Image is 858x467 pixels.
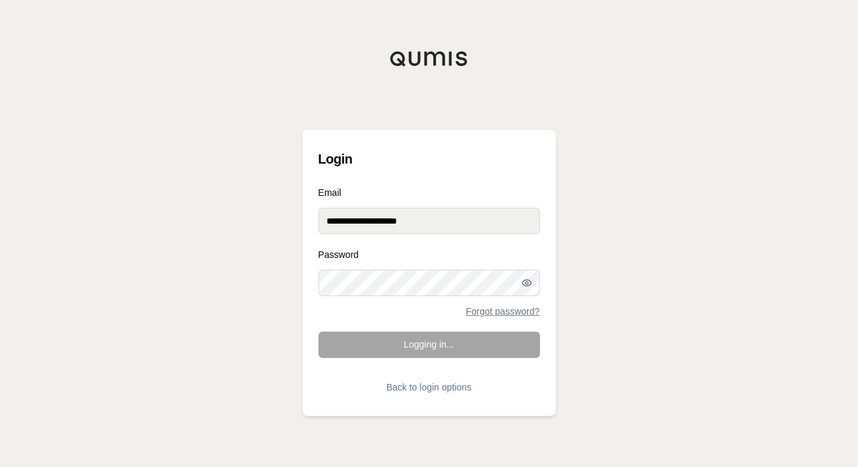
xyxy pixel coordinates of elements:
[319,374,540,400] button: Back to login options
[319,188,540,197] label: Email
[319,250,540,259] label: Password
[390,51,469,67] img: Qumis
[319,146,540,172] h3: Login
[466,307,539,316] a: Forgot password?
